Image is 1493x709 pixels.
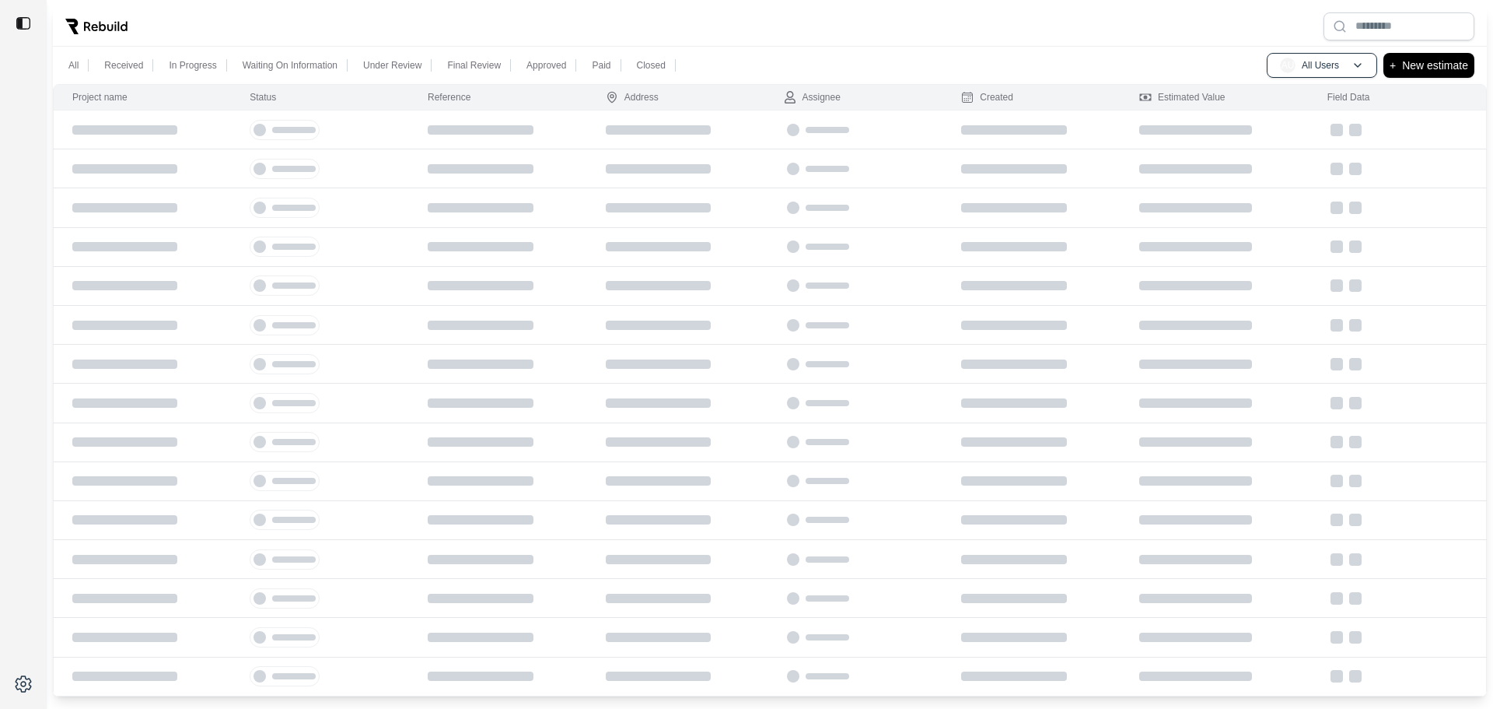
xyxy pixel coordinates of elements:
div: Created [961,91,1013,104]
button: AUAll Users [1267,53,1377,78]
p: Received [104,59,143,72]
img: Rebuild [65,19,128,34]
div: Reference [428,91,470,104]
p: Final Review [447,59,501,72]
p: Waiting On Information [243,59,337,72]
p: Paid [592,59,610,72]
div: Status [250,91,276,104]
p: Under Review [363,59,421,72]
p: Closed [637,59,666,72]
p: Approved [526,59,566,72]
p: All Users [1302,59,1339,72]
span: AU [1280,58,1295,73]
p: In Progress [169,59,216,72]
div: Estimated Value [1139,91,1226,104]
p: + [1390,56,1396,75]
p: New estimate [1402,56,1468,75]
div: Field Data [1327,91,1370,104]
p: All [68,59,79,72]
img: toggle sidebar [16,16,31,31]
div: Address [606,91,659,104]
div: Assignee [784,91,841,104]
div: Project name [72,91,128,104]
button: +New estimate [1383,53,1474,78]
